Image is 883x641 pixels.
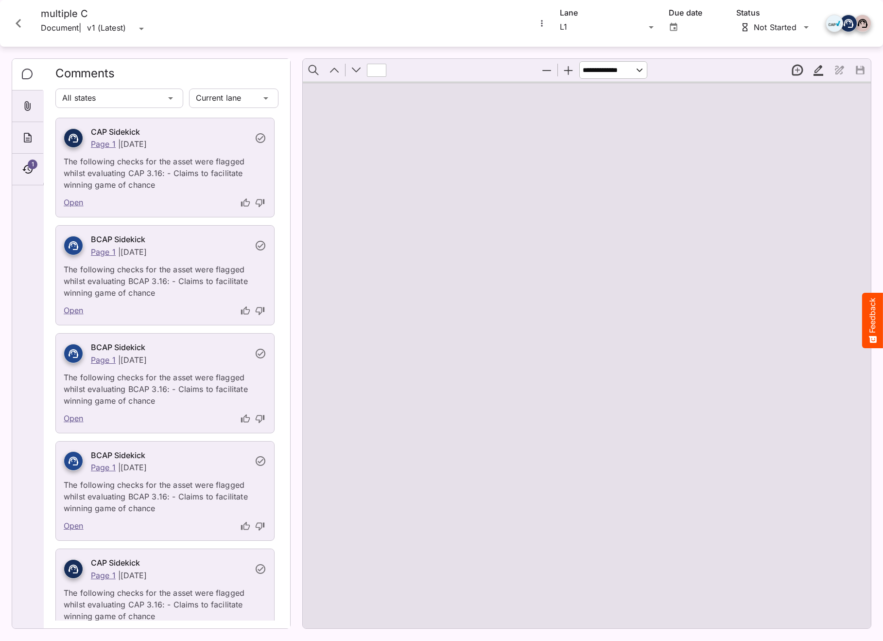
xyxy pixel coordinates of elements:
[41,8,147,20] h4: multiple C
[91,341,249,354] h6: BCAP Sidekick
[239,412,252,425] button: thumb-up
[55,67,278,87] h2: Comments
[64,473,266,514] p: The following checks for the asset were flagged whilst evaluating BCAP 3.16: - Claims to facilita...
[239,196,252,209] button: thumb-up
[121,355,147,365] p: [DATE]
[91,233,249,246] h6: BCAP Sidekick
[91,557,249,570] h6: CAP Sidekick
[808,60,829,80] button: Highlight
[239,520,252,533] button: thumb-up
[740,22,797,32] div: Not Started
[12,90,43,122] div: Attachments
[118,463,121,472] p: |
[64,304,84,317] a: Open
[254,520,266,533] button: thumb-down
[118,247,121,257] p: |
[254,412,266,425] button: thumb-down
[558,60,579,80] button: Zoom In
[324,60,345,80] button: Previous Page
[118,355,121,365] p: |
[862,293,883,348] button: Feedback
[536,17,548,30] button: More options for multiple C
[346,60,366,80] button: Next Page
[537,60,557,80] button: Zoom Out
[91,570,116,580] a: Page 1
[189,89,260,108] div: Current lane
[121,570,147,580] p: [DATE]
[91,449,249,462] h6: BCAP Sidekick
[79,22,81,34] span: |
[560,19,645,35] div: L1
[91,247,116,257] a: Page 1
[118,570,121,580] p: |
[121,247,147,257] p: [DATE]
[4,9,33,38] button: Close card
[64,258,266,299] p: The following checks for the asset were flagged whilst evaluating BCAP 3.16: - Claims to facilita...
[64,150,266,191] p: The following checks for the asset were flagged whilst evaluating CAP 3.16: - Claims to facilitat...
[41,20,79,37] p: Document
[64,196,84,209] a: Open
[12,122,43,154] div: About
[239,304,252,317] button: thumb-up
[12,154,43,185] div: Timeline
[303,60,324,80] button: Find in Document
[254,196,266,209] button: thumb-down
[91,126,249,139] h6: CAP Sidekick
[64,366,266,407] p: The following checks for the asset were flagged whilst evaluating BCAP 3.16: - Claims to facilita...
[55,89,165,108] div: All states
[64,581,266,622] p: The following checks for the asset were flagged whilst evaluating CAP 3.16: - Claims to facilitat...
[12,59,44,90] div: Comments
[118,139,121,149] p: |
[787,60,808,80] button: New thread
[667,21,680,34] button: Open
[28,160,37,169] span: 1
[91,139,116,149] a: Page 1
[121,463,147,472] p: [DATE]
[121,139,147,149] p: [DATE]
[64,520,84,533] a: Open
[254,304,266,317] button: thumb-down
[91,355,116,365] a: Page 1
[64,412,84,425] a: Open
[87,22,136,36] div: v1 (Latest)
[91,463,116,472] a: Page 1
